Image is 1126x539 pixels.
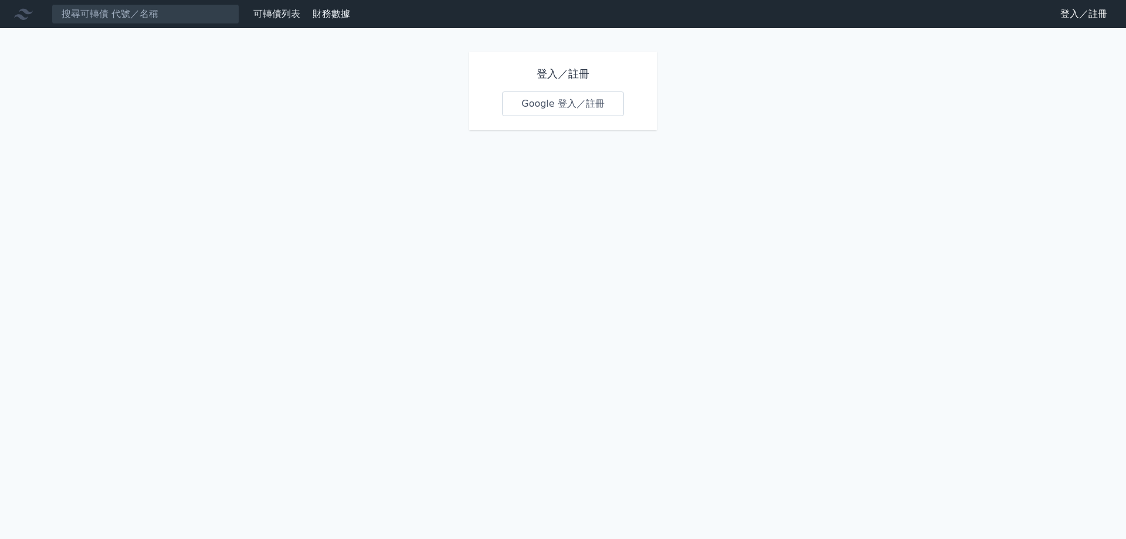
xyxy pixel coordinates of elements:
[502,66,624,82] h1: 登入／註冊
[502,91,624,116] a: Google 登入／註冊
[313,8,350,19] a: 財務數據
[52,4,239,24] input: 搜尋可轉債 代號／名稱
[253,8,300,19] a: 可轉債列表
[1051,5,1117,23] a: 登入／註冊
